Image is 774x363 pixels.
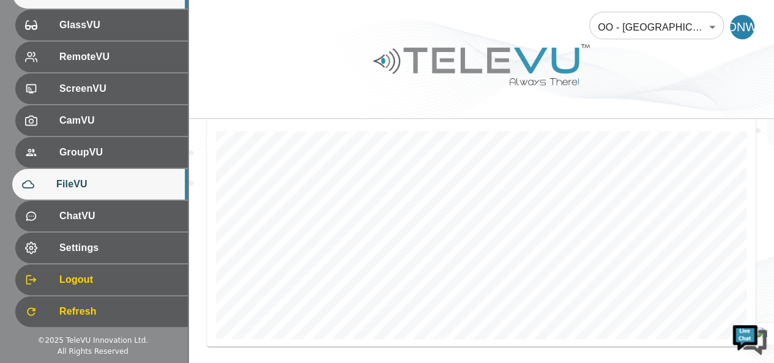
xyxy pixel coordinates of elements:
img: d_736959983_company_1615157101543_736959983 [21,57,51,88]
span: Logout [59,272,178,287]
div: Logout [15,264,188,295]
span: ScreenVU [59,81,178,96]
img: Chat Widget [731,320,768,357]
img: Logo [371,39,592,90]
span: FileVU [56,177,178,192]
div: GroupVU [15,137,188,168]
div: Refresh [15,296,188,327]
div: FileVU [12,169,188,200]
span: GlassVU [59,18,178,32]
div: GlassVU [15,10,188,40]
span: GroupVU [59,145,178,160]
div: Settings [15,233,188,263]
div: Minimize live chat window [201,6,230,36]
span: Refresh [59,304,178,319]
span: RemoteVU [59,50,178,64]
span: ChatVU [59,209,178,223]
textarea: Type your message and hit 'Enter' [6,237,233,280]
div: RemoteVU [15,42,188,72]
span: Settings [59,241,178,255]
div: ChatVU [15,201,188,231]
div: DNW [730,15,754,39]
div: Chat with us now [64,64,206,80]
div: OO - [GEOGRAPHIC_DATA] - N. Were [589,10,724,44]
span: CamVU [59,113,178,128]
span: We're online! [71,105,169,229]
div: CamVU [15,105,188,136]
div: ScreenVU [15,73,188,104]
